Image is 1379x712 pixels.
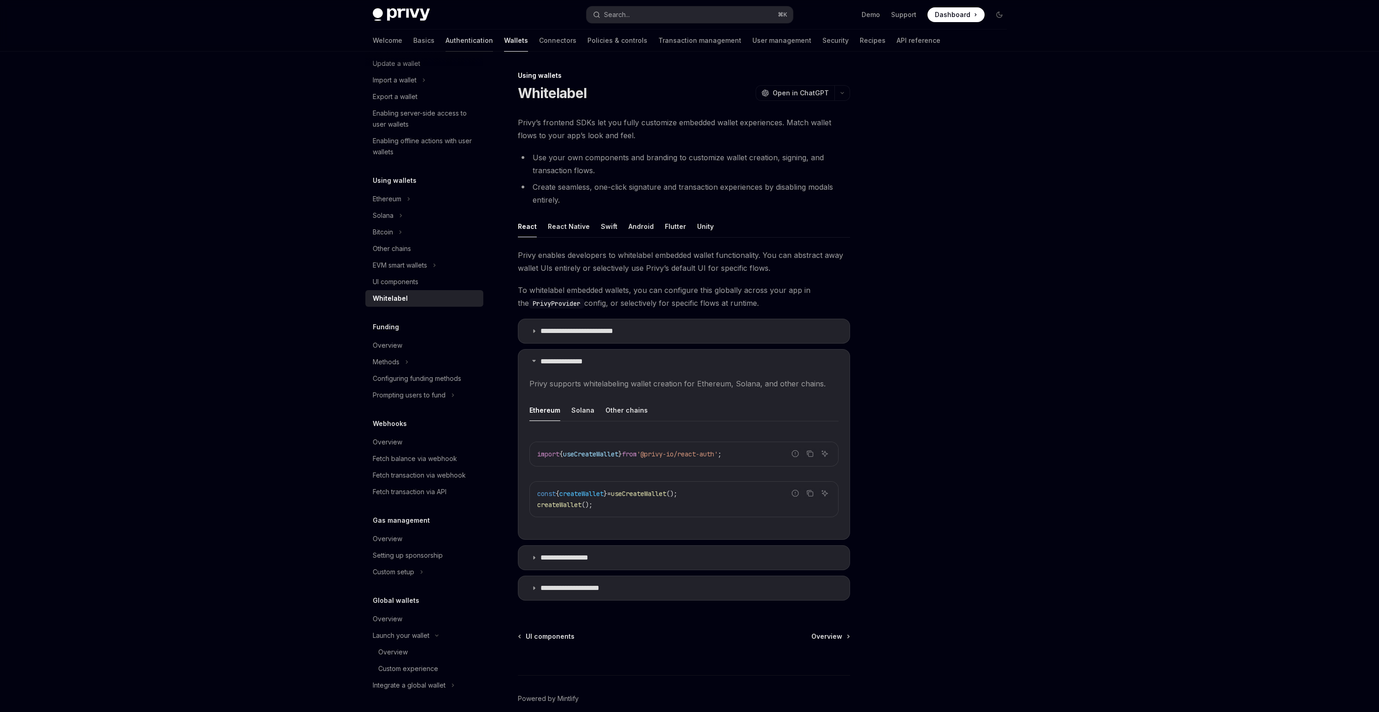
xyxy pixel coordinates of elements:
[666,490,677,498] span: ();
[373,210,393,221] div: Solana
[563,450,618,458] span: useCreateWallet
[637,450,718,458] span: '@privy-io/react-auth'
[365,72,483,88] button: Import a wallet
[373,193,401,204] div: Ethereum
[819,448,831,460] button: Ask AI
[539,29,576,52] a: Connectors
[365,290,483,307] a: Whitelabel
[752,29,811,52] a: User management
[927,7,985,22] a: Dashboard
[373,418,407,429] h5: Webhooks
[607,490,611,498] span: =
[804,448,816,460] button: Copy the contents from the code block
[365,677,483,694] button: Integrate a global wallet
[518,181,850,206] li: Create seamless, one-click signature and transaction experiences by disabling modals entirely.
[518,284,850,309] span: To whitelabel embedded wallets, you can configure this globally across your app in the config, or...
[373,453,457,464] div: Fetch balance via webhook
[365,387,483,403] button: Prompting users to fund
[365,337,483,354] a: Overview
[628,216,654,237] button: Android
[518,249,850,274] span: Privy enables developers to whitelabel embedded wallet functionality. You can abstract away walle...
[365,133,483,160] a: Enabling offline actions with user wallets
[992,7,1007,22] button: Toggle dark mode
[518,85,587,101] h1: Whitelabel
[373,356,399,368] div: Methods
[373,630,429,641] div: Launch your wallet
[378,647,408,658] div: Overview
[373,486,446,497] div: Fetch transaction via API
[373,470,466,481] div: Fetch transaction via webhook
[373,340,402,351] div: Overview
[373,276,418,287] div: UI components
[935,10,970,19] span: Dashboard
[862,10,880,19] a: Demo
[756,85,834,101] button: Open in ChatGPT
[581,501,593,509] span: ();
[529,377,839,390] span: Privy supports whitelabeling wallet creation for Ethereum, Solana, and other chains.
[373,227,393,238] div: Bitcoin
[537,450,559,458] span: import
[373,373,461,384] div: Configuring funding methods
[365,434,483,450] a: Overview
[373,550,443,561] div: Setting up sponsorship
[601,216,617,237] button: Swift
[365,467,483,484] a: Fetch transaction via webhook
[891,10,916,19] a: Support
[789,448,801,460] button: Report incorrect code
[365,547,483,564] a: Setting up sponsorship
[587,29,647,52] a: Policies & controls
[446,29,493,52] a: Authentication
[373,437,402,448] div: Overview
[518,71,850,80] div: Using wallets
[365,207,483,224] button: Solana
[365,370,483,387] a: Configuring funding methods
[718,450,722,458] span: ;
[697,216,714,237] button: Unity
[373,515,430,526] h5: Gas management
[373,390,446,401] div: Prompting users to fund
[373,29,402,52] a: Welcome
[373,595,419,606] h5: Global wallets
[804,487,816,499] button: Copy the contents from the code block
[365,240,483,257] a: Other chains
[373,321,399,333] h5: Funding
[365,354,483,370] button: Methods
[548,216,590,237] button: React Native
[819,487,831,499] button: Ask AI
[373,243,411,254] div: Other chains
[519,632,575,641] a: UI components
[611,490,666,498] span: useCreateWallet
[365,450,483,467] a: Fetch balance via webhook
[604,9,630,20] div: Search...
[378,663,438,674] div: Custom experience
[365,644,483,660] a: Overview
[811,632,849,641] a: Overview
[373,566,414,578] div: Custom setup
[373,108,478,130] div: Enabling server-side access to user wallets
[789,487,801,499] button: Report incorrect code
[658,29,741,52] a: Transaction management
[518,694,579,703] a: Powered by Mintlify
[365,564,483,580] button: Custom setup
[373,533,402,544] div: Overview
[413,29,434,52] a: Basics
[622,450,637,458] span: from
[365,257,483,274] button: EVM smart wallets
[556,490,559,498] span: {
[587,6,793,23] button: Search...⌘K
[537,501,581,509] span: createWallet
[365,105,483,133] a: Enabling server-side access to user wallets
[365,88,483,105] a: Export a wallet
[373,8,430,21] img: dark logo
[518,216,537,237] button: React
[529,399,560,421] button: Ethereum
[365,191,483,207] button: Ethereum
[604,490,607,498] span: }
[373,613,402,624] div: Overview
[618,450,622,458] span: }
[518,151,850,177] li: Use your own components and branding to customize wallet creation, signing, and transaction flows.
[365,274,483,290] a: UI components
[504,29,528,52] a: Wallets
[373,293,408,304] div: Whitelabel
[559,490,604,498] span: createWallet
